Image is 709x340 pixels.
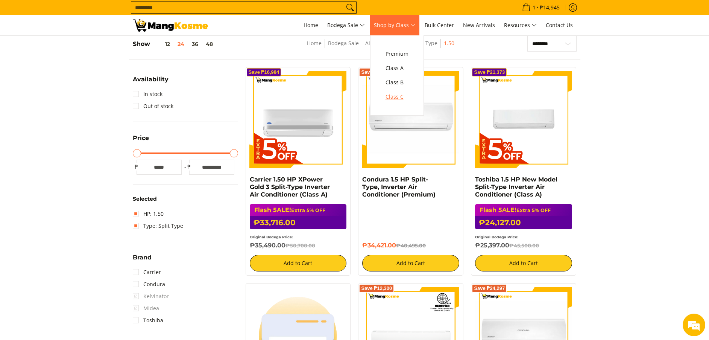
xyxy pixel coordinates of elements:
[250,255,347,271] button: Add to Cart
[133,19,208,32] img: Bodega Sale Aircon l Mang Kosme: Home Appliances Warehouse Sale Split Type
[216,15,577,35] nav: Main Menu
[133,196,238,203] h6: Selected
[425,21,454,29] span: Bulk Center
[386,92,408,102] span: Class C
[475,235,518,239] small: Original Bodega Price:
[185,163,193,171] span: ₱
[133,255,152,261] span: Brand
[475,71,572,168] img: Toshiba 1.5 HP New Model Split-Type Inverter Air Conditioner (Class A)
[123,4,141,22] div: Minimize live chat window
[382,47,412,61] a: Premium
[39,42,126,52] div: Chat with us now
[382,75,412,90] a: Class B
[542,15,577,35] a: Contact Us
[362,242,459,249] h6: ₱34,421.00
[250,242,347,249] h6: ₱35,490.00
[520,3,562,12] span: •
[361,70,389,75] span: Save ₱6,074
[475,242,572,249] h6: ₱25,397.00
[386,64,408,73] span: Class A
[44,95,104,171] span: We're online!
[4,206,143,232] textarea: Type your message and hit 'Enter'
[474,286,505,291] span: Save ₱24,297
[133,314,163,326] a: Toshiba
[421,15,458,35] a: Bulk Center
[344,2,356,13] button: Search
[459,15,499,35] a: New Arrivals
[133,135,149,147] summary: Open
[386,78,408,87] span: Class B
[258,39,503,56] nav: Breadcrumbs
[300,15,322,35] a: Home
[307,40,322,47] a: Home
[509,242,539,249] del: ₱45,500.00
[382,90,412,104] a: Class C
[202,41,217,47] button: 48
[285,242,315,249] del: ₱50,700.00
[475,216,572,229] h6: ₱24,127.00
[250,235,293,239] small: Original Bodega Price:
[546,21,573,29] span: Contact Us
[249,70,279,75] span: Save ₱16,984
[250,176,330,198] a: Carrier 1.50 HP XPower Gold 3 Split-Type Inverter Air Conditioner (Class A)
[188,41,202,47] button: 36
[133,266,161,278] a: Carrier
[531,5,537,10] span: 1
[250,216,347,229] h6: ₱33,716.00
[365,40,406,47] a: Air Conditioners
[474,70,505,75] span: Save ₱21,373
[133,40,217,48] h5: Show
[504,21,537,30] span: Resources
[328,40,359,47] a: Bodega Sale
[413,40,437,47] a: Split Type
[323,15,369,35] a: Bodega Sale
[386,49,408,59] span: Premium
[444,39,454,48] span: 1.50
[133,278,165,290] a: Condura
[133,76,169,82] span: Availability
[174,41,188,47] button: 24
[370,15,419,35] a: Shop by Class
[362,71,459,168] img: condura-split-type-inverter-air-conditioner-class-b-full-view-mang-kosme
[150,41,174,47] button: 12
[362,176,436,198] a: Condura 1.5 HP Split-Type, Inverter Air Conditioner (Premium)
[463,21,495,29] span: New Arrivals
[382,61,412,75] a: Class A
[327,21,365,30] span: Bodega Sale
[396,242,426,249] del: ₱40,495.00
[133,208,164,220] a: HP: 1.50
[250,71,347,168] img: Carrier 1.50 HP XPower Gold 3 Split-Type Inverter Air Conditioner (Class A)
[133,100,173,112] a: Out of stock
[475,255,572,271] button: Add to Cart
[133,255,152,266] summary: Open
[304,21,318,29] span: Home
[133,76,169,88] summary: Open
[133,163,140,171] span: ₱
[133,220,183,232] a: Type: Split Type
[500,15,540,35] a: Resources
[374,21,416,30] span: Shop by Class
[133,135,149,141] span: Price
[133,302,159,314] span: Midea
[361,286,392,291] span: Save ₱12,300
[539,5,561,10] span: ₱14,945
[133,88,162,100] a: In stock
[362,255,459,271] button: Add to Cart
[475,176,557,198] a: Toshiba 1.5 HP New Model Split-Type Inverter Air Conditioner (Class A)
[133,290,169,302] span: Kelvinator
